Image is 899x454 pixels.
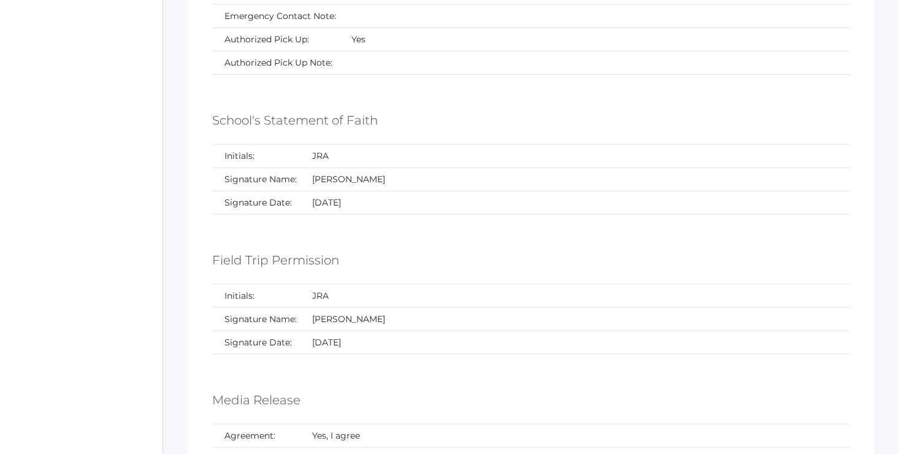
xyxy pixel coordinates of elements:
h5: School's Statement of Faith [212,110,378,131]
td: Signature Name: [212,168,300,191]
td: Initials: [212,285,300,308]
td: Signature Date: [212,191,300,215]
td: Authorized Pick Up Note: [212,52,339,75]
td: Initials: [212,145,300,168]
td: Agreement: [212,425,300,448]
td: Yes, I agree [300,425,850,448]
td: [DATE] [300,191,850,215]
h5: Media Release [212,390,300,410]
td: Signature Name: [212,308,300,331]
td: Yes [339,28,850,52]
td: JRA [300,145,850,168]
td: [DATE] [300,331,850,355]
td: Signature Date: [212,331,300,355]
h5: Field Trip Permission [212,250,339,271]
td: [PERSON_NAME] [300,308,850,331]
td: Emergency Contact Note: [212,5,339,28]
td: [PERSON_NAME] [300,168,850,191]
td: JRA [300,285,850,308]
td: Authorized Pick Up: [212,28,339,52]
